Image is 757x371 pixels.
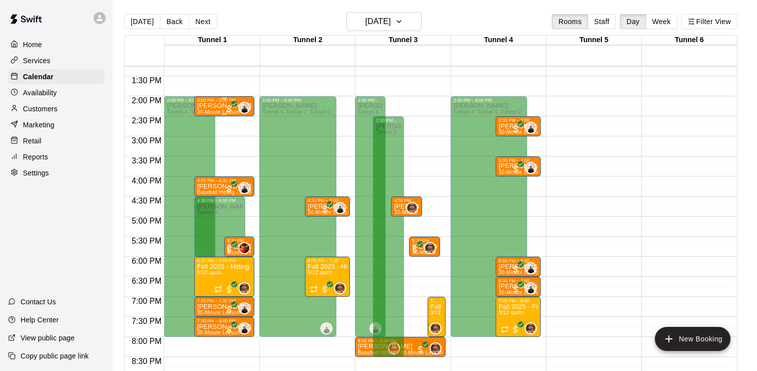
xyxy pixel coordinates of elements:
[8,165,105,180] div: Settings
[239,183,249,193] img: Dom Denicola
[224,104,234,114] span: All customers have paid
[23,56,51,66] p: Services
[646,14,677,29] button: Week
[238,302,250,314] div: Dom Denicola
[451,96,528,337] div: 2:00 PM – 8:00 PM: Available
[355,36,451,45] div: Tunnel 3
[167,98,212,103] div: 2:00 PM – 8:00 PM
[499,118,538,123] div: 2:30 PM – 3:00 PM
[164,96,215,337] div: 2:00 PM – 8:00 PM: Available
[499,258,538,263] div: 6:00 PM – 6:30 PM
[334,282,346,294] div: Bryan Farrington
[496,116,541,136] div: 2:30 PM – 3:00 PM: Hayden Nowak
[167,109,258,115] span: Tunnel 4, Tunnel 1, Tunnel 2, Tunnel 3
[129,357,164,365] span: 8:30 PM
[394,210,437,215] span: 30-Minute Lesson
[194,197,245,257] div: 4:30 PM – 6:00 PM: Available
[358,109,450,115] span: Tunnel 4, Tunnel 1, Tunnel 2, Tunnel 3
[197,330,240,335] span: 30-Minute Lesson
[129,297,164,305] span: 7:00 PM
[620,14,646,29] button: Day
[428,297,446,337] div: 7:00 PM – 8:00 PM: Fall 2025 - Fielding Camp
[499,270,541,275] span: 30-Minute Lesson
[194,297,255,317] div: 7:00 PM – 7:30 PM: Camden Burns
[335,283,345,293] img: Bryan Farrington
[499,290,541,295] span: 30-Minute Lesson
[394,198,419,203] div: 4:30 PM – 5:00 PM
[23,88,57,98] p: Availability
[239,323,249,333] img: Dom Denicola
[529,122,537,134] span: Dom Denicola
[197,310,240,315] span: 30-Minute Lesson
[224,237,254,257] div: 5:30 PM – 6:00 PM: Austin Pelliccioni
[501,325,509,333] span: Recurring event
[358,350,443,355] span: Baseball Hitting - 30-Minute Lesson
[511,264,521,274] span: All customers have paid
[451,36,546,45] div: Tunnel 4
[8,37,105,52] a: Home
[23,120,55,130] p: Marketing
[338,202,346,214] span: Dom Denicola
[259,96,336,337] div: 2:00 PM – 8:00 PM: Available
[496,277,541,297] div: 6:30 PM – 7:00 PM: Ethan Gilbertson
[526,263,536,273] img: Dom Denicola
[305,257,350,297] div: 6:00 PM – 7:00 PM: Fall 2025 - Hitting Camp
[8,69,105,84] div: Calendar
[496,156,541,176] div: 3:30 PM – 4:00 PM: Mason Bruesch
[525,322,537,334] div: Bryan Farrington
[238,102,250,114] div: Dom Denicola
[308,258,347,263] div: 6:00 PM – 7:00 PM
[526,323,536,333] img: Bryan Farrington
[496,257,541,277] div: 6:00 PM – 6:30 PM: Bennett Erikson
[346,12,422,31] button: [DATE]
[8,101,105,116] div: Customers
[129,136,164,145] span: 3:00 PM
[338,282,346,294] span: Bryan Farrington
[197,318,252,323] div: 7:30 PM – 8:00 PM
[430,342,442,354] div: Bryan Farrington
[511,164,521,174] span: All customers have paid
[197,258,252,263] div: 6:00 PM – 7:00 PM
[8,117,105,132] a: Marketing
[129,197,164,205] span: 4:30 PM
[454,109,545,115] span: Tunnel 4, Tunnel 1, Tunnel 2, Tunnel 3
[499,298,538,303] div: 7:00 PM – 8:00 PM
[526,283,536,293] img: Dom Denicola
[23,72,54,82] p: Calendar
[242,282,250,294] span: Bryan Farrington
[214,285,222,293] span: Recurring event
[23,104,58,114] p: Customers
[358,98,383,103] div: 2:00 PM – 8:00 PM
[355,96,386,337] div: 2:00 PM – 8:00 PM: Available
[525,122,537,134] div: Dom Denicola
[21,315,59,325] p: Help Center
[8,53,105,68] a: Services
[197,210,218,215] span: Tunnel 1
[194,176,255,197] div: 4:00 PM – 4:30 PM: Max Willard
[224,324,234,334] span: All customers have paid
[238,182,250,194] div: Dom Denicola
[260,36,355,45] div: Tunnel 2
[431,323,441,333] img: Bryan Farrington
[238,282,250,294] div: Bryan Farrington
[320,204,330,214] span: All customers have paid
[410,202,418,214] span: Bryan Farrington
[499,169,541,175] span: 30-Minute Lesson
[308,198,347,203] div: 4:30 PM – 5:00 PM
[129,96,164,105] span: 2:00 PM
[242,302,250,314] span: Dom Denicola
[308,210,350,215] span: 30-Minute Lesson
[529,282,537,294] span: Dom Denicola
[242,182,250,194] span: Dom Denicola
[194,257,255,297] div: 6:00 PM – 7:00 PM: Fall 2025 - Hitting Camp
[239,283,249,293] img: Bryan Farrington
[197,98,252,103] div: 2:00 PM – 2:30 PM
[224,284,234,294] span: All customers have paid
[238,242,250,254] div: Brian Loconsole
[431,310,455,315] span: 3/12 spots filled
[412,238,437,243] div: 5:30 PM – 6:00 PM
[197,270,222,275] span: 6/12 spots filled
[511,324,521,334] span: All customers have paid
[370,323,381,333] img: Dom Denicola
